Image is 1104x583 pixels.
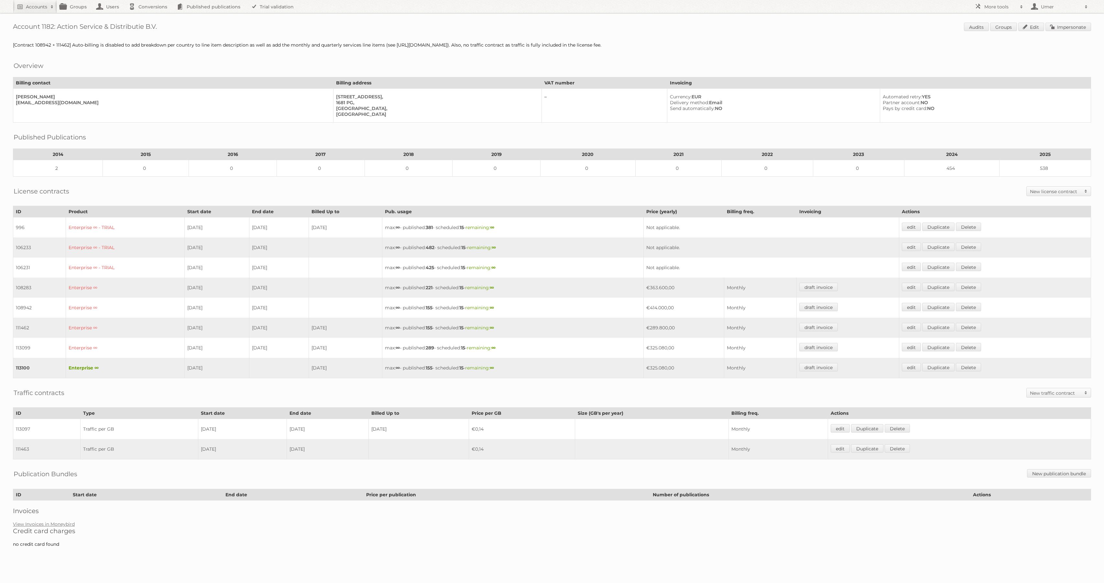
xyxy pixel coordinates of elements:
[13,521,75,527] a: View Invoices in Moneybird
[13,439,81,459] td: 111463
[66,278,184,298] td: Enterprise ∞
[670,100,709,105] span: Delivery method:
[13,258,66,278] td: 106231
[13,318,66,338] td: 111462
[66,237,184,258] td: Enterprise ∞ - TRIAL
[575,408,729,419] th: Size (GB's per year)
[650,489,970,500] th: Number of publications
[426,305,432,311] strong: 155
[396,265,400,270] strong: ∞
[670,100,875,105] div: Email
[14,132,86,142] h2: Published Publications
[467,345,496,351] span: remaining:
[922,243,955,251] a: Duplicate
[902,343,921,351] a: edit
[851,444,883,453] a: Duplicate
[644,358,724,378] td: €325.080,00
[14,469,77,479] h2: Publication Bundles
[309,358,382,378] td: [DATE]
[922,343,955,351] a: Duplicate
[382,358,644,378] td: max: - published: - scheduled: -
[13,298,66,318] td: 108942
[540,149,635,160] th: 2020
[721,160,813,177] td: 0
[670,105,715,111] span: Send automatically:
[461,345,465,351] strong: 15
[956,283,981,291] a: Delete
[904,160,1000,177] td: 454
[883,105,1086,111] div: NO
[453,160,541,177] td: 0
[198,439,287,459] td: [DATE]
[309,318,382,338] td: [DATE]
[644,298,724,318] td: €414.000,00
[799,283,838,291] a: draft invoice
[922,223,955,231] a: Duplicate
[491,265,496,270] strong: ∞
[382,278,644,298] td: max: - published: - scheduled: -
[922,323,955,331] a: Duplicate
[277,160,365,177] td: 0
[990,23,1017,31] a: Groups
[1081,187,1091,196] span: Toggle
[644,206,724,217] th: Price (yearly)
[1030,390,1081,396] h2: New traffic contract
[249,237,309,258] td: [DATE]
[465,325,494,331] span: remaining:
[724,298,796,318] td: Monthly
[184,278,249,298] td: [DATE]
[66,206,184,217] th: Product
[336,111,537,117] div: [GEOGRAPHIC_DATA]
[368,408,469,419] th: Billed Up to
[13,408,81,419] th: ID
[198,419,287,439] td: [DATE]
[382,318,644,338] td: max: - published: - scheduled: -
[426,285,432,291] strong: 221
[644,318,724,338] td: €289.800,00
[956,263,981,271] a: Delete
[103,149,189,160] th: 2015
[336,94,537,100] div: [STREET_ADDRESS],
[490,225,494,230] strong: ∞
[956,243,981,251] a: Delete
[724,206,796,217] th: Billing freq.
[426,345,434,351] strong: 289
[724,338,796,358] td: Monthly
[899,206,1091,217] th: Actions
[460,225,464,230] strong: 15
[490,365,494,371] strong: ∞
[453,149,541,160] th: 2019
[902,243,921,251] a: edit
[799,323,838,331] a: draft invoice
[13,149,103,160] th: 2014
[542,77,667,89] th: VAT number
[309,206,382,217] th: Billed Up to
[80,419,198,439] td: Traffic per GB
[365,149,453,160] th: 2018
[249,217,309,238] td: [DATE]
[66,318,184,338] td: Enterprise ∞
[922,303,955,311] a: Duplicate
[883,94,1086,100] div: YES
[667,77,1091,89] th: Invoicing
[365,160,453,177] td: 0
[66,358,184,378] td: Enterprise ∞
[184,358,249,378] td: [DATE]
[14,388,64,398] h2: Traffic contracts
[799,303,838,311] a: draft invoice
[184,206,249,217] th: Start date
[26,4,47,10] h2: Accounts
[13,160,103,177] td: 2
[1018,23,1044,31] a: Edit
[461,265,465,270] strong: 15
[469,408,575,419] th: Price per GB
[851,424,883,433] a: Duplicate
[396,325,400,331] strong: ∞
[644,217,899,238] td: Not applicable.
[13,507,1091,515] h2: Invoices
[336,100,537,105] div: 1681 PG,
[396,365,400,371] strong: ∞
[249,258,309,278] td: [DATE]
[956,223,981,231] a: Delete
[364,489,650,500] th: Price per publication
